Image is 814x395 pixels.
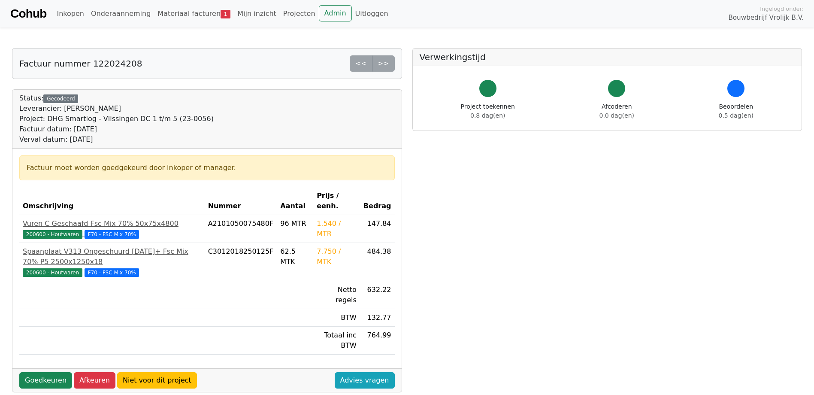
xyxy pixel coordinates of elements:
[19,58,142,69] h5: Factuur nummer 122024208
[317,246,357,267] div: 7.750 / MTK
[360,243,395,281] td: 484.38
[221,10,230,18] span: 1
[319,5,352,21] a: Admin
[23,268,82,277] span: 200600 - Houtwaren
[360,327,395,355] td: 764.99
[19,372,72,389] a: Goedkeuren
[23,230,82,239] span: 200600 - Houtwaren
[599,102,634,120] div: Afcoderen
[234,5,280,22] a: Mijn inzicht
[19,134,214,145] div: Verval datum: [DATE]
[360,309,395,327] td: 132.77
[27,163,387,173] div: Factuur moet worden goedgekeurd door inkoper of manager.
[117,372,197,389] a: Niet voor dit project
[360,187,395,215] th: Bedrag
[280,246,310,267] div: 62.5 MTK
[88,5,154,22] a: Onderaanneming
[205,243,277,281] td: C3012018250125F
[352,5,392,22] a: Uitloggen
[23,246,201,267] div: Spaanplaat V313 Ongeschuurd [DATE]+ Fsc Mix 70% P5 2500x1250x18
[599,112,634,119] span: 0.0 dag(en)
[85,230,139,239] span: F70 - FSC Mix 70%
[23,219,201,239] a: Vuren C Geschaafd Fsc Mix 70% 50x75x4800200600 - Houtwaren F70 - FSC Mix 70%
[85,268,139,277] span: F70 - FSC Mix 70%
[205,187,277,215] th: Nummer
[23,219,201,229] div: Vuren C Geschaafd Fsc Mix 70% 50x75x4800
[313,309,360,327] td: BTW
[19,187,205,215] th: Omschrijving
[313,327,360,355] td: Totaal inc BTW
[23,246,201,277] a: Spaanplaat V313 Ongeschuurd [DATE]+ Fsc Mix 70% P5 2500x1250x18200600 - Houtwaren F70 - FSC Mix 70%
[10,3,46,24] a: Cohub
[53,5,87,22] a: Inkopen
[74,372,115,389] a: Afkeuren
[277,187,313,215] th: Aantal
[19,124,214,134] div: Factuur datum: [DATE]
[760,5,804,13] span: Ingelogd onder:
[420,52,795,62] h5: Verwerkingstijd
[728,13,804,23] span: Bouwbedrijf Vrolijk B.V.
[313,187,360,215] th: Prijs / eenh.
[461,102,515,120] div: Project toekennen
[313,281,360,309] td: Netto regels
[470,112,505,119] span: 0.8 dag(en)
[205,215,277,243] td: A2101050075480F
[360,281,395,309] td: 632.22
[19,103,214,114] div: Leverancier: [PERSON_NAME]
[154,5,234,22] a: Materiaal facturen1
[43,94,78,103] div: Gecodeerd
[335,372,395,389] a: Advies vragen
[280,5,319,22] a: Projecten
[19,93,214,145] div: Status:
[719,102,753,120] div: Beoordelen
[317,219,357,239] div: 1.540 / MTR
[360,215,395,243] td: 147.84
[280,219,310,229] div: 96 MTR
[19,114,214,124] div: Project: DHG Smartlog - Vlissingen DC 1 t/m 5 (23-0056)
[719,112,753,119] span: 0.5 dag(en)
